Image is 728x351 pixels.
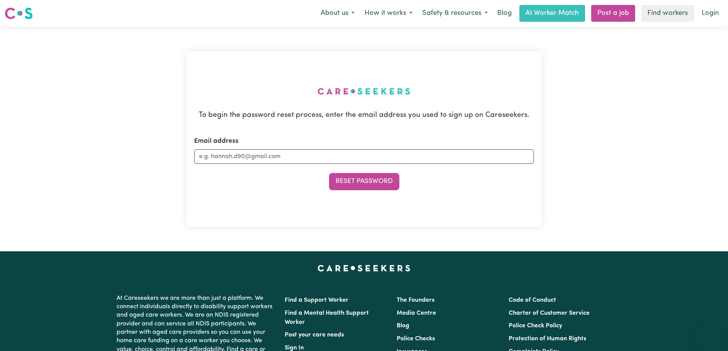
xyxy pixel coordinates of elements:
button: How it works [360,5,417,21]
a: Post a job [591,5,635,22]
a: Sign In [285,345,304,351]
a: Careseekers home page [318,265,410,271]
p: To begin the password reset process, enter the email address you used to sign up on Careseekers. [194,110,534,121]
a: Find workers [641,5,694,22]
a: Charter of Customer Service [509,310,590,316]
a: Media Centre [397,310,436,316]
a: Careseekers logo [5,5,33,22]
a: Find a Mental Health Support Worker [285,310,369,325]
a: Police Check Policy [509,323,562,329]
button: Reset Password [329,173,399,190]
a: Protection of Human Rights [509,336,586,342]
a: Find a Support Worker [285,297,349,303]
a: AI Worker Match [519,5,585,22]
a: Post your care needs [285,332,344,338]
a: Police Checks [397,336,435,342]
input: e.g. hannah.d90@gmail.com [194,149,534,164]
a: Blog [397,323,409,329]
a: Code of Conduct [509,297,556,303]
button: Safety & resources [417,5,493,21]
a: Login [697,5,723,22]
img: Careseekers logo [5,6,33,20]
button: About us [316,5,360,21]
a: The Founders [397,297,435,303]
iframe: Button to launch messaging window [697,320,722,345]
a: Blog [493,5,516,22]
label: Email address [194,136,238,146]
